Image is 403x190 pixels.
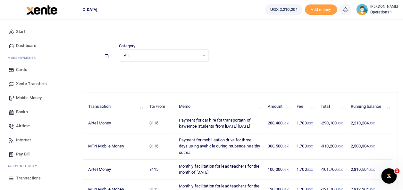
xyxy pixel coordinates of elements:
a: Transactions [5,171,78,185]
td: 1,700 [293,160,317,179]
small: UGX [369,168,375,171]
td: -290,100 [317,113,347,133]
span: Operations [370,9,398,15]
td: 308,500 [264,133,293,160]
td: 1,700 [293,113,317,133]
small: UGX [306,145,313,148]
td: 3115 [146,160,175,179]
img: profile-user [356,4,368,15]
small: UGX [306,168,313,171]
td: -101,700 [317,160,347,179]
a: Xente Transfers [5,77,78,91]
span: Dashboard [16,43,36,49]
td: MTN Mobile Money [85,133,146,160]
a: Mobile Money [5,91,78,105]
small: UGX [282,122,289,125]
th: Transaction: activate to sort column ascending [85,99,146,113]
img: logo-large [26,5,57,15]
td: 2,810,504 [347,160,392,179]
th: Amount: activate to sort column ascending [264,99,293,113]
a: logo-small logo-large logo-large [26,7,57,12]
td: Monthly facilitation for lead teachers for the month of [DATE] [175,160,264,179]
a: Internet [5,133,78,147]
a: Banks [5,105,78,119]
small: [PERSON_NAME] [370,4,398,10]
small: UGX [282,168,289,171]
span: Add money [305,4,337,15]
span: Cards [16,67,27,73]
th: Memo: activate to sort column ascending [175,99,264,113]
label: Category [119,43,135,49]
span: Airtime [16,123,30,129]
td: 1,700 [293,133,317,160]
span: countability [13,164,37,169]
small: UGX [337,122,343,125]
td: 2,210,204 [347,113,392,133]
p: Download [24,69,398,76]
a: Cards [5,63,78,77]
li: Toup your wallet [305,4,337,15]
a: Add money [305,7,337,12]
a: Start [5,25,78,39]
td: -310,200 [317,133,347,160]
th: Running balance: activate to sort column ascending [347,99,392,113]
a: profile-user [PERSON_NAME] Operations [356,4,398,15]
small: UGX [369,145,375,148]
small: UGX [337,145,343,148]
small: UGX [369,122,375,125]
span: Mobile Money [16,95,42,101]
span: Start [16,28,25,35]
td: 288,400 [264,113,293,133]
span: All [124,52,199,59]
span: UGX 2,210,204 [270,6,297,13]
td: 3115 [146,133,175,160]
td: 100,000 [264,160,293,179]
small: UGX [337,168,343,171]
td: Payment for mobilisation drive for three days using avehicle during mubende healthy outrea [175,133,264,160]
th: Fee: activate to sort column ascending [293,99,317,113]
span: ake Payments [11,55,36,60]
small: UGX [282,145,289,148]
small: UGX [306,122,313,125]
span: Banks [16,109,28,115]
td: Airtel Money [85,113,146,133]
td: 3115 [146,113,175,133]
li: M [5,53,78,63]
span: Xente Transfers [16,81,47,87]
span: Transactions [16,175,41,181]
h4: Statements [24,28,398,35]
li: Ac [5,161,78,171]
th: To/From: activate to sort column ascending [146,99,175,113]
li: Wallet ballance [263,4,305,15]
a: Pay Bill [5,147,78,161]
a: UGX 2,210,204 [265,4,302,15]
th: Total: activate to sort column ascending [317,99,347,113]
span: Internet [16,137,31,143]
span: Pay Bill [16,151,29,157]
a: Dashboard [5,39,78,53]
a: Airtime [5,119,78,133]
iframe: Intercom live chat [381,168,397,184]
td: Airtel Money [85,160,146,179]
span: 1 [394,168,399,173]
td: Payment for car hire for transportatn of kawempe students from [DATE] [DATE] [175,113,264,133]
td: 2,500,304 [347,133,392,160]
